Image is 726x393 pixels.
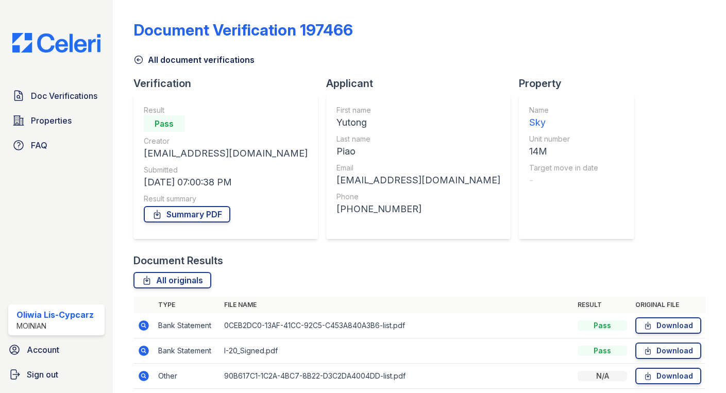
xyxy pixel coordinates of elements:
[635,317,701,334] a: Download
[144,165,308,175] div: Submitted
[529,163,598,173] div: Target move in date
[336,202,500,216] div: [PHONE_NUMBER]
[529,105,598,130] a: Name Sky
[144,115,185,132] div: Pass
[529,144,598,159] div: 14M
[154,364,220,389] td: Other
[635,368,701,384] a: Download
[154,338,220,364] td: Bank Statement
[8,135,105,156] a: FAQ
[144,175,308,190] div: [DATE] 07:00:38 PM
[8,110,105,131] a: Properties
[27,344,59,356] span: Account
[31,114,72,127] span: Properties
[336,115,500,130] div: Yutong
[27,368,58,381] span: Sign out
[220,338,573,364] td: I-20_Signed.pdf
[133,21,353,39] div: Document Verification 197466
[336,134,500,144] div: Last name
[220,297,573,313] th: File name
[133,272,211,288] a: All originals
[31,139,47,151] span: FAQ
[144,194,308,204] div: Result summary
[529,134,598,144] div: Unit number
[144,105,308,115] div: Result
[8,86,105,106] a: Doc Verifications
[220,364,573,389] td: 90B617C1-1C2A-4BC7-8B22-D3C2DA4004DD-list.pdf
[578,320,627,331] div: Pass
[144,146,308,161] div: [EMAIL_ADDRESS][DOMAIN_NAME]
[31,90,97,102] span: Doc Verifications
[631,297,705,313] th: Original file
[133,76,326,91] div: Verification
[220,313,573,338] td: 0CEB2DC0-13AF-41CC-92C5-C453A840A3B6-list.pdf
[336,163,500,173] div: Email
[326,76,519,91] div: Applicant
[16,309,94,321] div: Oliwia Lis-Cypcarz
[4,33,109,53] img: CE_Logo_Blue-a8612792a0a2168367f1c8372b55b34899dd931a85d93a1a3d3e32e68fde9ad4.png
[519,76,643,91] div: Property
[529,105,598,115] div: Name
[336,192,500,202] div: Phone
[573,297,631,313] th: Result
[336,173,500,187] div: [EMAIL_ADDRESS][DOMAIN_NAME]
[4,364,109,385] a: Sign out
[336,144,500,159] div: Piao
[4,339,109,360] a: Account
[144,206,230,223] a: Summary PDF
[336,105,500,115] div: First name
[578,371,627,381] div: N/A
[578,346,627,356] div: Pass
[144,136,308,146] div: Creator
[529,173,598,187] div: -
[133,253,223,268] div: Document Results
[635,343,701,359] a: Download
[16,321,94,331] div: Moinian
[154,313,220,338] td: Bank Statement
[133,54,255,66] a: All document verifications
[529,115,598,130] div: Sky
[154,297,220,313] th: Type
